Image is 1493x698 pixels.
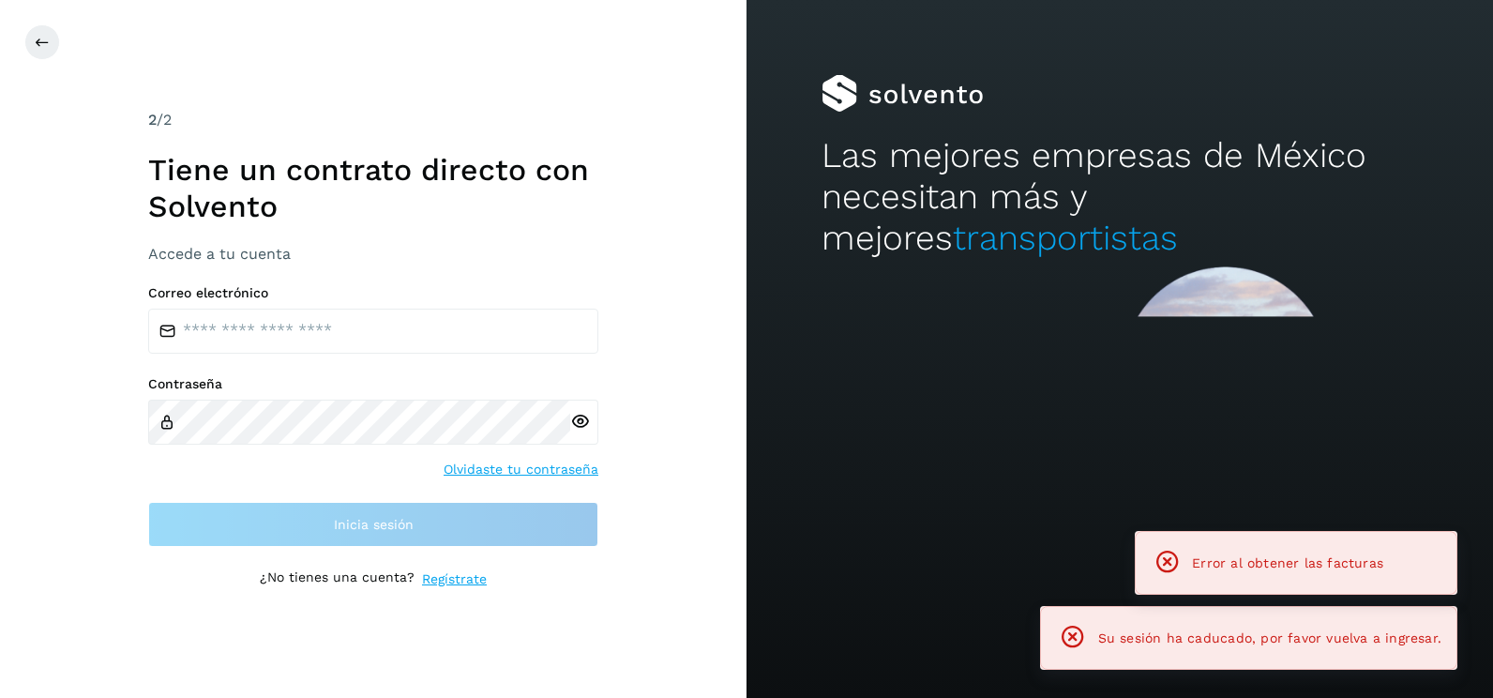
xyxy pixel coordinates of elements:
[148,111,157,129] span: 2
[444,460,598,479] a: Olvidaste tu contraseña
[148,376,598,392] label: Contraseña
[422,569,487,589] a: Regístrate
[953,218,1178,258] span: transportistas
[148,109,598,131] div: /2
[822,135,1419,260] h2: Las mejores empresas de México necesitan más y mejores
[148,245,598,263] h3: Accede a tu cuenta
[334,518,414,531] span: Inicia sesión
[148,285,598,301] label: Correo electrónico
[148,152,598,224] h1: Tiene un contrato directo con Solvento
[1192,555,1383,570] span: Error al obtener las facturas
[148,502,598,547] button: Inicia sesión
[1098,630,1441,645] span: Su sesión ha caducado, por favor vuelva a ingresar.
[260,569,415,589] p: ¿No tienes una cuenta?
